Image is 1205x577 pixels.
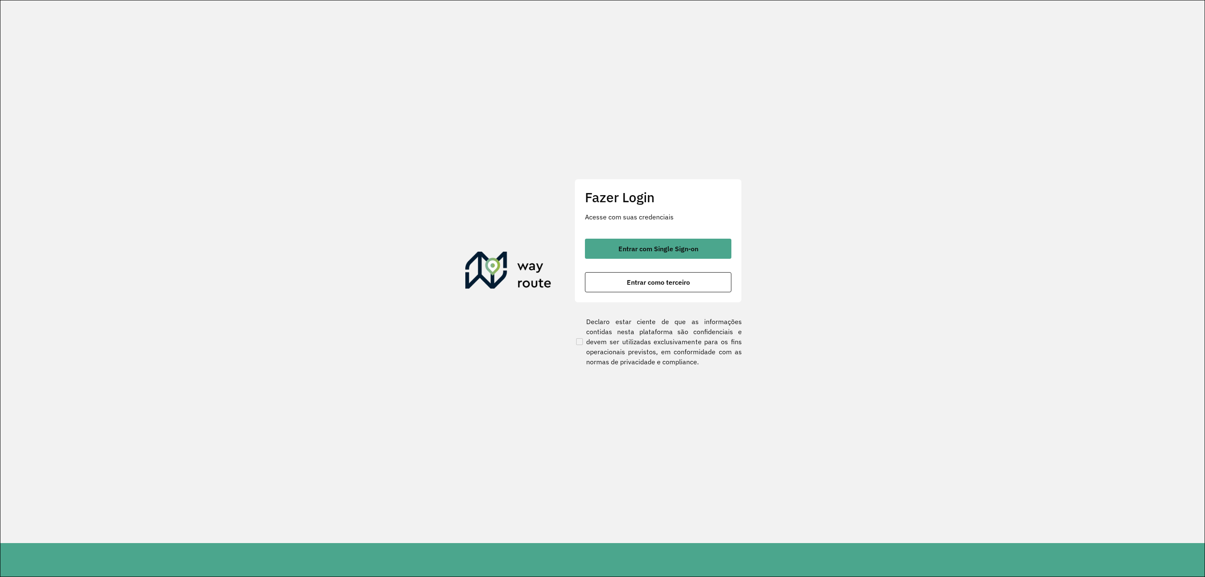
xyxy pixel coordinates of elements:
span: Entrar como terceiro [627,279,690,286]
img: Roteirizador AmbevTech [465,252,551,292]
span: Entrar com Single Sign-on [618,245,698,252]
label: Declaro estar ciente de que as informações contidas nesta plataforma são confidenciais e devem se... [574,317,742,367]
p: Acesse com suas credenciais [585,212,731,222]
h2: Fazer Login [585,189,731,205]
button: button [585,272,731,292]
button: button [585,239,731,259]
